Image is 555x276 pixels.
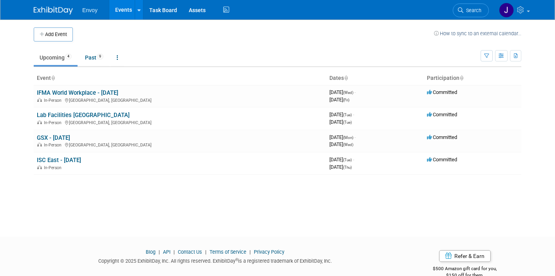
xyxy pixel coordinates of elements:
a: Contact Us [178,249,202,255]
a: Upcoming4 [34,50,78,65]
img: In-Person Event [37,165,42,169]
span: - [354,89,356,95]
span: Committed [427,157,457,162]
a: Terms of Service [210,249,246,255]
img: In-Person Event [37,143,42,146]
span: [DATE] [329,97,349,103]
span: (Wed) [343,143,353,147]
span: - [354,134,356,140]
span: (Tue) [343,158,352,162]
a: ISC East - [DATE] [37,157,81,164]
span: (Tue) [343,120,352,124]
span: Envoy [82,7,98,13]
img: In-Person Event [37,120,42,124]
img: ExhibitDay [34,7,73,14]
span: 4 [65,54,72,60]
a: GSX - [DATE] [37,134,70,141]
span: (Thu) [343,165,352,170]
span: (Tue) [343,113,352,117]
div: [GEOGRAPHIC_DATA], [GEOGRAPHIC_DATA] [37,141,323,148]
a: How to sync to an external calendar... [434,31,521,36]
span: In-Person [44,120,64,125]
th: Dates [326,72,424,85]
span: [DATE] [329,89,356,95]
a: Search [453,4,489,17]
div: [GEOGRAPHIC_DATA], [GEOGRAPHIC_DATA] [37,119,323,125]
span: In-Person [44,143,64,148]
a: Sort by Start Date [344,75,348,81]
span: | [172,249,177,255]
a: Refer & Earn [439,250,491,262]
span: 9 [97,54,103,60]
a: API [163,249,170,255]
span: (Fri) [343,98,349,102]
span: Committed [427,112,457,117]
span: - [353,157,354,162]
button: Add Event [34,27,73,41]
a: Past9 [79,50,109,65]
span: Search [463,7,481,13]
span: [DATE] [329,164,352,170]
a: IFMA World Workplace - [DATE] [37,89,118,96]
sup: ® [235,258,238,262]
th: Event [34,72,326,85]
a: Privacy Policy [254,249,284,255]
div: Copyright © 2025 ExhibitDay, Inc. All rights reserved. ExhibitDay is a registered trademark of Ex... [34,256,396,265]
span: [DATE] [329,119,352,125]
span: | [203,249,208,255]
span: [DATE] [329,157,354,162]
a: Lab Facilities [GEOGRAPHIC_DATA] [37,112,130,119]
img: Joanna Zerga [499,3,514,18]
span: (Mon) [343,135,353,140]
span: In-Person [44,98,64,103]
a: Sort by Participation Type [459,75,463,81]
span: In-Person [44,165,64,170]
span: | [157,249,162,255]
img: In-Person Event [37,98,42,102]
span: - [353,112,354,117]
span: | [248,249,253,255]
th: Participation [424,72,521,85]
span: [DATE] [329,134,356,140]
a: Sort by Event Name [51,75,55,81]
span: (Wed) [343,90,353,95]
span: [DATE] [329,112,354,117]
span: [DATE] [329,141,353,147]
div: [GEOGRAPHIC_DATA], [GEOGRAPHIC_DATA] [37,97,323,103]
a: Blog [146,249,155,255]
span: Committed [427,134,457,140]
span: Committed [427,89,457,95]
